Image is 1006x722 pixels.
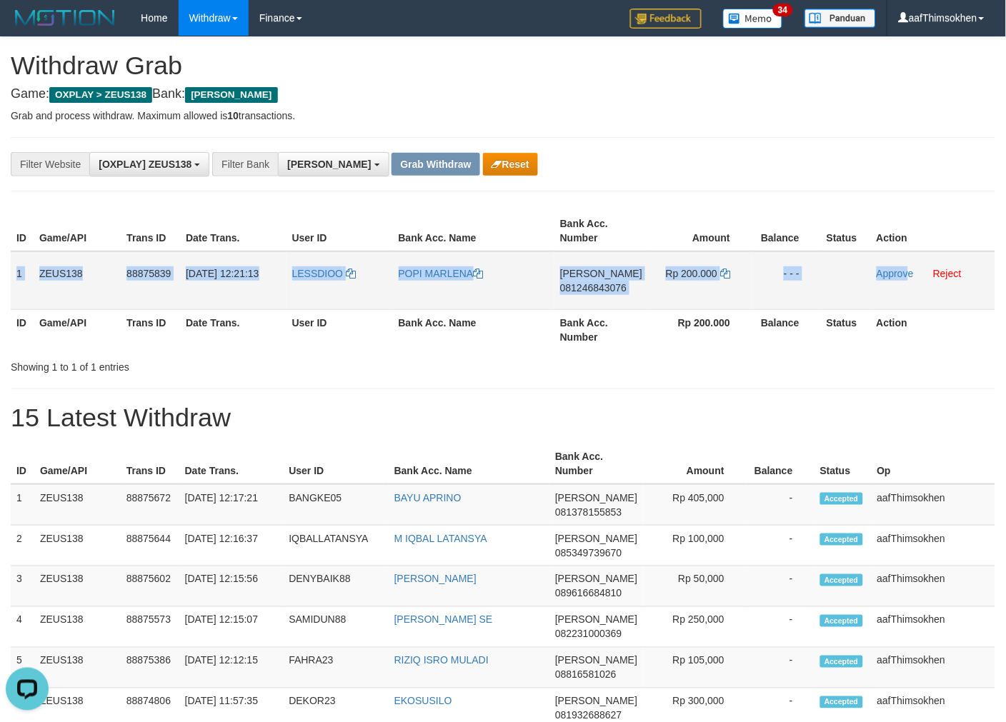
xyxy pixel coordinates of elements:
[11,51,995,80] h1: Withdraw Grab
[643,526,746,566] td: Rp 100,000
[283,566,388,607] td: DENYBAIK88
[283,648,388,688] td: FAHRA23
[179,484,284,526] td: [DATE] 12:17:21
[752,251,821,310] td: - - -
[11,87,995,101] h4: Game: Bank:
[820,696,863,708] span: Accepted
[179,566,284,607] td: [DATE] 12:15:56
[212,152,278,176] div: Filter Bank
[648,211,752,251] th: Amount
[11,354,409,374] div: Showing 1 to 1 of 1 entries
[746,566,815,607] td: -
[643,648,746,688] td: Rp 105,000
[34,484,121,526] td: ZEUS138
[185,87,277,103] span: [PERSON_NAME]
[746,526,815,566] td: -
[34,526,121,566] td: ZEUS138
[34,443,121,484] th: Game/API
[555,696,637,707] span: [PERSON_NAME]
[555,547,622,558] span: Copy 085349739670 to clipboard
[121,607,179,648] td: 88875573
[34,211,121,251] th: Game/API
[179,526,284,566] td: [DATE] 12:16:37
[820,574,863,586] span: Accepted
[555,655,637,666] span: [PERSON_NAME]
[11,648,34,688] td: 5
[773,4,792,16] span: 34
[11,403,995,432] h1: 15 Latest Withdraw
[180,309,287,350] th: Date Trans.
[554,309,648,350] th: Bank Acc. Number
[805,9,876,28] img: panduan.png
[723,9,783,29] img: Button%20Memo.svg
[555,669,617,681] span: Copy 08816581026 to clipboard
[283,607,388,648] td: SAMIDUN88
[11,566,34,607] td: 3
[872,607,995,648] td: aafThimsokhen
[11,526,34,566] td: 2
[872,648,995,688] td: aafThimsokhen
[555,533,637,544] span: [PERSON_NAME]
[820,615,863,627] span: Accepted
[648,309,752,350] th: Rp 200.000
[720,268,730,279] a: Copy 200000 to clipboard
[746,484,815,526] td: -
[746,443,815,484] th: Balance
[34,648,121,688] td: ZEUS138
[871,309,995,350] th: Action
[179,443,284,484] th: Date Trans.
[872,566,995,607] td: aafThimsokhen
[6,6,49,49] button: Open LiveChat chat widget
[752,309,821,350] th: Balance
[89,152,209,176] button: [OXPLAY] ZEUS138
[483,153,538,176] button: Reset
[555,614,637,626] span: [PERSON_NAME]
[121,211,180,251] th: Trans ID
[549,443,643,484] th: Bank Acc. Number
[389,443,549,484] th: Bank Acc. Name
[11,251,34,310] td: 1
[872,443,995,484] th: Op
[227,110,239,121] strong: 10
[283,443,388,484] th: User ID
[820,656,863,668] span: Accepted
[752,211,821,251] th: Balance
[11,484,34,526] td: 1
[11,7,119,29] img: MOTION_logo.png
[820,533,863,546] span: Accepted
[643,443,746,484] th: Amount
[393,309,554,350] th: Bank Acc. Name
[399,268,484,279] a: POPI MARLENA
[821,309,871,350] th: Status
[871,211,995,251] th: Action
[287,159,371,170] span: [PERSON_NAME]
[630,9,702,29] img: Feedback.jpg
[121,566,179,607] td: 88875602
[643,607,746,648] td: Rp 250,000
[49,87,152,103] span: OXPLAY > ZEUS138
[821,211,871,251] th: Status
[394,492,462,503] a: BAYU APRINO
[11,309,34,350] th: ID
[11,152,89,176] div: Filter Website
[555,573,637,585] span: [PERSON_NAME]
[121,443,179,484] th: Trans ID
[392,153,479,176] button: Grab Withdraw
[278,152,389,176] button: [PERSON_NAME]
[394,655,489,666] a: RIZIQ ISRO MULADI
[555,506,622,518] span: Copy 081378155853 to clipboard
[292,268,356,279] a: LESSDIOO
[815,443,872,484] th: Status
[34,251,121,310] td: ZEUS138
[643,566,746,607] td: Rp 50,000
[746,607,815,648] td: -
[287,309,393,350] th: User ID
[121,648,179,688] td: 88875386
[180,211,287,251] th: Date Trans.
[820,493,863,505] span: Accepted
[555,628,622,640] span: Copy 082231000369 to clipboard
[877,268,914,279] a: Approve
[11,443,34,484] th: ID
[283,526,388,566] td: IQBALLATANSYA
[11,607,34,648] td: 4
